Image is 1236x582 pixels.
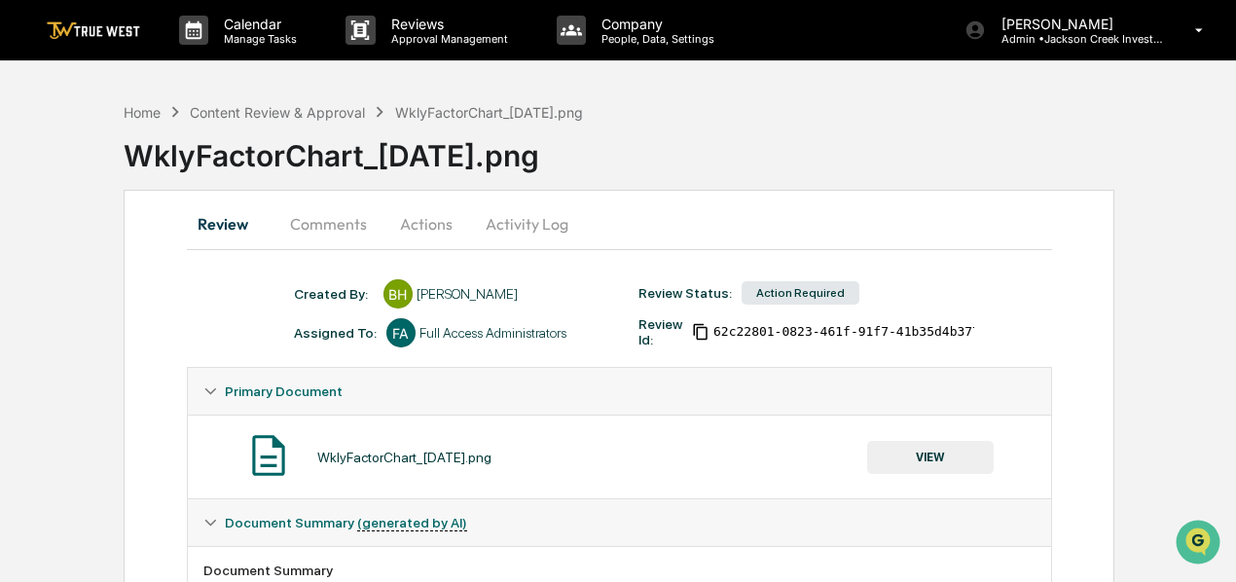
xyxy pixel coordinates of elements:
[66,148,319,167] div: Start new chat
[188,415,1051,498] div: Primary Document
[867,441,994,474] button: VIEW
[419,325,566,341] div: Full Access Administrators
[194,329,236,344] span: Pylon
[161,244,241,264] span: Attestations
[208,32,307,46] p: Manage Tasks
[124,104,161,121] div: Home
[382,200,470,247] button: Actions
[244,431,293,480] img: Document Icon
[376,16,518,32] p: Reviews
[586,16,724,32] p: Company
[713,324,988,340] span: 62c22801-0823-461f-91f7-41b35d4b3776
[742,281,859,305] div: Action Required
[51,88,321,108] input: Clear
[1174,518,1226,570] iframe: Open customer support
[383,279,413,309] div: BH
[294,286,374,302] div: Created By: ‎ ‎
[12,273,130,309] a: 🔎Data Lookup
[376,32,518,46] p: Approval Management
[986,16,1167,32] p: [PERSON_NAME]
[124,123,1236,173] div: WklyFactorChart_[DATE].png
[39,281,123,301] span: Data Lookup
[395,104,583,121] div: WklyFactorChart_[DATE].png
[66,167,246,183] div: We're available if you need us!
[294,325,377,341] div: Assigned To:
[19,283,35,299] div: 🔎
[187,200,1052,247] div: secondary tabs example
[187,200,274,247] button: Review
[137,328,236,344] a: Powered byPylon
[586,32,724,46] p: People, Data, Settings
[986,32,1167,46] p: Admin • Jackson Creek Investment Advisors
[19,246,35,262] div: 🖐️
[133,236,249,272] a: 🗄️Attestations
[274,200,382,247] button: Comments
[225,383,343,399] span: Primary Document
[317,450,491,465] div: WklyFactorChart_[DATE].png
[417,286,518,302] div: [PERSON_NAME]
[225,515,467,530] span: Document Summary
[638,285,732,301] div: Review Status:
[208,16,307,32] p: Calendar
[19,148,55,183] img: 1746055101610-c473b297-6a78-478c-a979-82029cc54cd1
[638,316,682,347] div: Review Id:
[188,499,1051,546] div: Document Summary (generated by AI)
[188,368,1051,415] div: Primary Document
[331,154,354,177] button: Start new chat
[12,236,133,272] a: 🖐️Preclearance
[19,40,354,71] p: How can we help?
[203,563,1036,578] div: Document Summary
[692,323,709,341] span: Copy Id
[470,200,584,247] button: Activity Log
[39,244,126,264] span: Preclearance
[141,246,157,262] div: 🗄️
[47,21,140,40] img: logo
[357,515,467,531] u: (generated by AI)
[190,104,365,121] div: Content Review & Approval
[386,318,416,347] div: FA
